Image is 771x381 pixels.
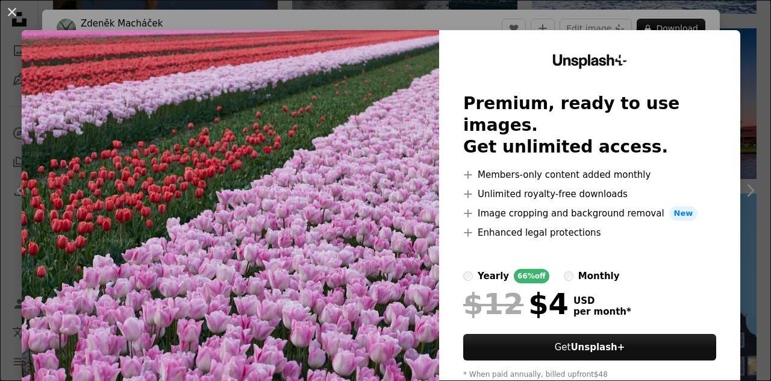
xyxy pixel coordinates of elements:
[463,225,716,240] li: Enhanced legal protections
[463,206,716,221] li: Image cropping and background removal
[514,269,549,283] div: 66% off
[463,288,569,320] div: $4
[463,334,716,361] button: GetUnsplash+
[578,269,620,283] div: monthly
[570,342,625,353] strong: Unsplash+
[463,93,716,158] h2: Premium, ready to use images. Get unlimited access.
[463,187,716,201] li: Unlimited royalty-free downloads
[463,271,473,281] input: yearly66%off
[573,306,631,317] span: per month *
[669,206,698,221] span: New
[564,271,573,281] input: monthly
[573,295,631,306] span: USD
[463,288,523,320] span: $12
[463,168,716,182] li: Members-only content added monthly
[478,269,509,283] div: yearly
